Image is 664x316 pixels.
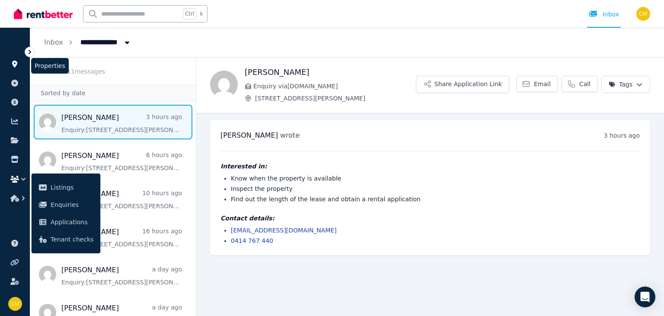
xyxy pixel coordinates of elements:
[44,38,63,46] a: Inbox
[61,265,182,287] a: [PERSON_NAME]a day agoEnquiry:[STREET_ADDRESS][PERSON_NAME].
[231,195,640,203] li: Find out the length of the lease and obtain a rental application
[8,297,22,311] img: Chantelle Martin
[253,82,416,90] span: Enquiry via [DOMAIN_NAME]
[636,7,650,21] img: Chantelle Martin
[280,131,300,139] span: wrote
[579,80,591,88] span: Call
[231,227,337,234] a: [EMAIL_ADDRESS][DOMAIN_NAME]
[609,80,632,89] span: Tags
[14,7,73,20] img: RentBetter
[601,76,650,93] button: Tags
[61,151,182,172] a: [PERSON_NAME]6 hours agoEnquiry:[STREET_ADDRESS][PERSON_NAME].
[67,68,105,75] span: 11 message s
[245,66,416,78] h1: [PERSON_NAME]
[30,28,145,57] nav: Breadcrumb
[416,76,509,93] button: Share Application Link
[51,200,93,210] span: Enquiries
[231,237,273,244] a: 0414 767 440
[534,80,551,88] span: Email
[183,8,196,19] span: Ctrl
[61,113,182,134] a: [PERSON_NAME]3 hours agoEnquiry:[STREET_ADDRESS][PERSON_NAME].
[589,10,619,19] div: Inbox
[231,184,640,193] li: Inspect the property
[31,58,69,74] span: Properties
[220,162,640,171] h4: Interested in:
[231,174,640,183] li: Know when the property is available
[35,179,97,196] a: Listings
[30,85,196,101] div: Sorted by date
[51,234,93,245] span: Tenant checks
[51,217,93,227] span: Applications
[35,213,97,231] a: Applications
[562,76,598,92] a: Call
[200,10,203,17] span: k
[35,231,97,248] a: Tenant checks
[35,196,97,213] a: Enquiries
[220,214,640,222] h4: Contact details:
[61,227,182,248] a: [PERSON_NAME]16 hours agoEnquiry:[STREET_ADDRESS][PERSON_NAME].
[220,131,278,139] span: [PERSON_NAME]
[51,182,93,193] span: Listings
[255,94,416,103] span: [STREET_ADDRESS][PERSON_NAME]
[210,71,238,98] img: Harrison
[604,132,640,139] time: 3 hours ago
[61,189,182,210] a: [PERSON_NAME]10 hours agoEnquiry:[STREET_ADDRESS][PERSON_NAME].
[635,287,655,307] div: Open Intercom Messenger
[516,76,558,92] a: Email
